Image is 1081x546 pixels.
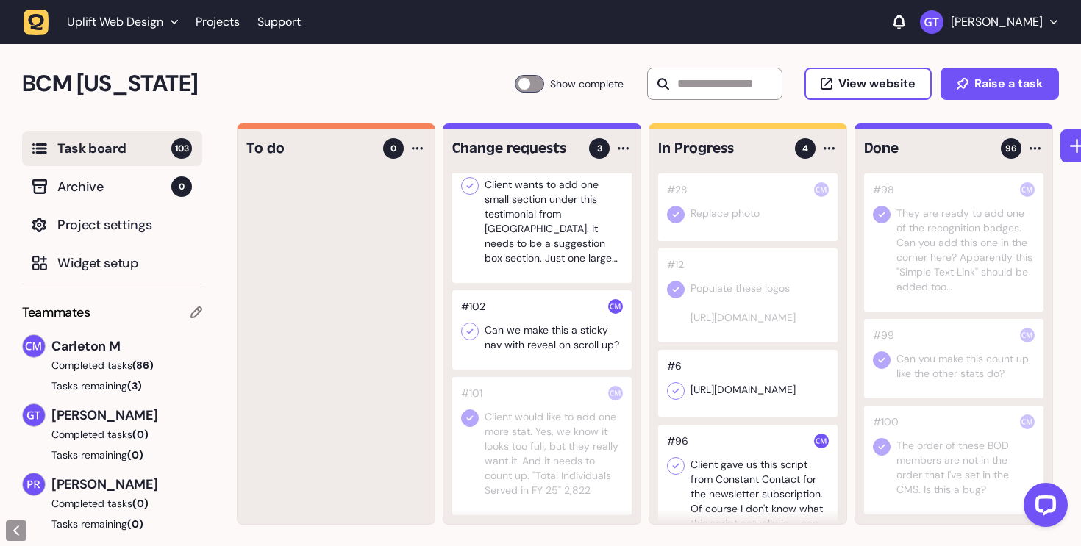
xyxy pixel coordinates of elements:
span: (0) [127,448,143,461]
span: Project settings [57,215,192,235]
img: Pranav [23,473,45,495]
h4: In Progress [658,138,785,159]
h4: Change requests [452,138,579,159]
button: Archive0 [22,169,202,204]
button: Completed tasks(86) [22,358,190,373]
img: Carleton M [814,434,829,448]
img: Carleton M [1020,414,1035,429]
span: (0) [132,428,149,441]
span: Raise a task [974,78,1043,90]
img: Graham Thompson [23,404,45,426]
img: Carleton M [1020,328,1035,342]
span: Task board [57,138,171,159]
h4: To do [246,138,373,159]
p: [PERSON_NAME] [951,15,1043,29]
button: Uplift Web Design [24,9,187,35]
span: Widget setup [57,253,192,273]
span: 4 [802,142,808,155]
button: Raise a task [941,68,1059,100]
span: 3 [597,142,602,155]
span: (0) [127,517,143,531]
iframe: LiveChat chat widget [1012,477,1074,539]
span: [PERSON_NAME] [51,405,202,425]
span: Teammates [22,302,90,323]
img: Carleton M [608,299,623,314]
span: (0) [132,497,149,510]
span: Show complete [550,75,624,93]
h4: Done [864,138,991,159]
button: [PERSON_NAME] [920,10,1057,34]
span: 0 [171,176,192,197]
button: Tasks remaining(0) [22,517,202,531]
span: Uplift Web Design [67,15,163,29]
button: View website [804,68,932,100]
span: 0 [390,142,396,155]
span: Archive [57,176,171,197]
button: Completed tasks(0) [22,427,190,442]
span: (3) [127,379,142,392]
button: Completed tasks(0) [22,496,190,511]
img: Carleton M [814,182,829,197]
img: Carleton M [608,386,623,400]
span: 103 [171,138,192,159]
button: Tasks remaining(3) [22,378,202,393]
button: Project settings [22,207,202,243]
button: Task board103 [22,131,202,166]
a: Projects [196,9,240,35]
span: [PERSON_NAME] [51,474,202,495]
img: Carleton M [23,335,45,357]
span: Carleton M [51,336,202,356]
img: Graham Thompson [920,10,943,34]
span: (86) [132,359,154,372]
span: View website [838,78,916,90]
button: Widget setup [22,245,202,281]
button: Tasks remaining(0) [22,448,202,462]
h2: BCM Georgia [22,66,515,101]
a: Support [257,15,301,29]
img: Carleton M [1020,182,1035,197]
span: 96 [1005,142,1017,155]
